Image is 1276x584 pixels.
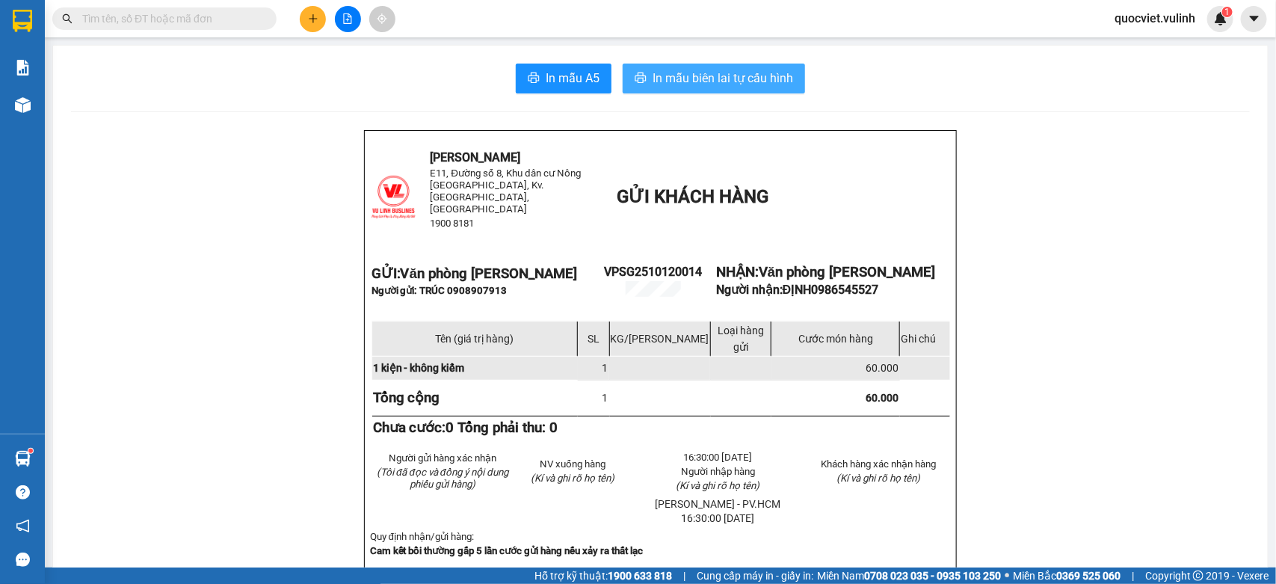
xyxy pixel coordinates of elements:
span: (Kí và ghi rõ họ tên) [836,473,920,484]
span: copyright [1193,571,1203,581]
span: Quy định nhận/gửi hàng: [370,531,474,542]
img: solution-icon [15,60,31,76]
span: plus [308,13,318,24]
img: logo [372,175,416,219]
img: warehouse-icon [15,451,31,467]
span: ĐỊNH [783,283,879,297]
span: 1 kiện - không kiểm [373,362,465,374]
span: [PERSON_NAME] [431,150,521,165]
img: logo-vxr [13,10,32,32]
span: aim [377,13,387,24]
span: 16:30:00 [DATE] [684,452,753,463]
span: quocviet.vulinh [1103,9,1207,28]
strong: 0708 023 035 - 0935 103 250 [864,570,1001,582]
strong: Cam kết bồi thường gấp 5 lần cước gửi hàng nếu xảy ra thất lạc [370,545,644,556]
span: | [683,568,685,584]
span: GỬI KHÁCH HÀNG [617,186,768,207]
td: KG/[PERSON_NAME] [609,321,710,356]
span: notification [16,519,30,533]
span: In mẫu biên lai tự cấu hình [653,69,793,87]
span: Văn phòng [PERSON_NAME] [759,264,935,280]
input: Tìm tên, số ĐT hoặc mã đơn [82,10,259,27]
span: 0 Tổng phải thu: 0 [446,419,558,436]
span: In mẫu A5 [546,69,600,87]
span: printer [635,72,647,86]
span: 1 [602,392,608,404]
span: question-circle [16,485,30,500]
span: [PERSON_NAME] - PV.HCM [656,498,781,510]
button: printerIn mẫu A5 [516,64,611,93]
strong: NHẬN: [716,264,935,280]
em: (Tôi đã đọc và đồng ý nội dung phiếu gửi hàng) [377,467,508,490]
button: file-add [335,6,361,32]
span: message [16,553,30,567]
img: warehouse-icon [15,97,31,113]
span: 60.000 [866,392,899,404]
span: Người nhập hàng [681,466,755,477]
img: icon-new-feature [1214,12,1227,25]
span: Khách hàng xác nhận hàng [821,458,936,470]
td: Ghi chú [900,321,950,356]
td: Tên (giá trị hàng) [372,321,578,356]
span: 1900 8181 [431,218,475,229]
strong: Người nhận: [716,283,879,297]
span: Hỗ trợ kỹ thuật: [534,568,672,584]
span: Người gửi: TRÚC 0908907913 [372,285,508,296]
sup: 1 [1222,7,1233,17]
strong: 1900 633 818 [608,570,672,582]
span: VPSG2510120014 [604,265,702,279]
span: search [62,13,73,24]
td: SL [578,321,609,356]
strong: Tổng cộng [373,390,440,406]
span: Người gửi hàng xác nhận [389,452,496,464]
td: Loại hàng gửi [710,321,771,356]
span: ⚪️ [1005,573,1009,579]
span: Văn phòng [PERSON_NAME] [401,265,577,282]
span: Miền Nam [817,568,1001,584]
button: printerIn mẫu biên lai tự cấu hình [623,64,805,93]
button: aim [369,6,395,32]
span: 60.000 [866,362,899,374]
span: caret-down [1248,12,1261,25]
span: (Kí và ghi rõ họ tên) [676,480,760,491]
strong: Chưa cước: [373,419,558,436]
span: Cung cấp máy in - giấy in: [697,568,813,584]
button: plus [300,6,326,32]
span: printer [528,72,540,86]
span: (Kí và ghi rõ họ tên) [531,473,614,484]
span: | [1132,568,1134,584]
span: 1 [1224,7,1230,17]
strong: 0369 525 060 [1056,570,1121,582]
span: NV xuống hàng [540,458,605,470]
strong: GỬI: [372,265,577,282]
span: 16:30:00 [DATE] [682,512,755,524]
sup: 1 [28,449,33,453]
button: caret-down [1241,6,1267,32]
span: E11, Đường số 8, Khu dân cư Nông [GEOGRAPHIC_DATA], Kv.[GEOGRAPHIC_DATA], [GEOGRAPHIC_DATA] [431,167,582,215]
span: Miền Bắc [1013,568,1121,584]
td: Cước món hàng [771,321,900,356]
span: 0986545527 [811,283,878,297]
span: file-add [342,13,353,24]
span: 1 [602,362,608,374]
